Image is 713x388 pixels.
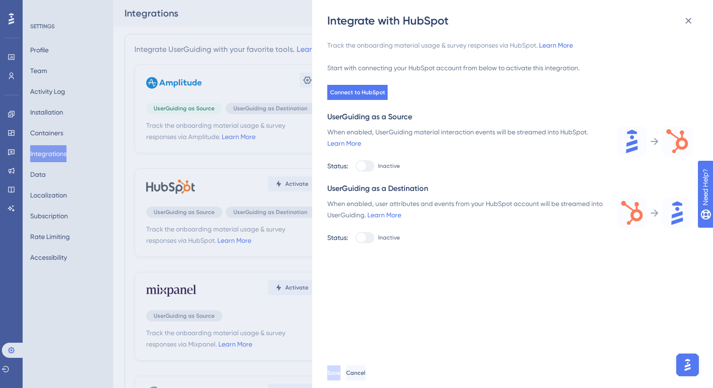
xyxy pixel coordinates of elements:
div: Integrate with HubSpot [327,13,700,28]
a: Learn More [539,41,573,49]
div: Status: [327,160,348,172]
div: UserGuiding as a Destination [327,183,692,194]
span: Cancel [346,369,365,377]
div: Status: [327,232,348,243]
button: Connect to HubSpot [327,85,388,100]
span: Need Help? [22,2,59,14]
iframe: UserGuiding AI Assistant Launcher [673,351,702,379]
a: Learn More [367,211,401,219]
span: Connect to HubSpot [330,89,385,96]
div: Track the onboarding material usage & survey responses via HubSpot. [327,40,692,51]
span: Inactive [378,234,400,241]
div: When enabled, user attributes and events from your HubSpot account will be streamed into UserGuid... [327,198,605,221]
div: Start with connecting your HubSpot account from below to activate this integration. [327,62,692,74]
span: Inactive [378,162,400,170]
a: Learn More [327,140,361,147]
div: UserGuiding as a Source [327,111,692,123]
div: When enabled, UserGuiding material interaction events will be streamed into HubSpot. [327,126,605,149]
button: Save [327,365,340,380]
span: Save [327,369,340,377]
button: Cancel [346,365,365,380]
